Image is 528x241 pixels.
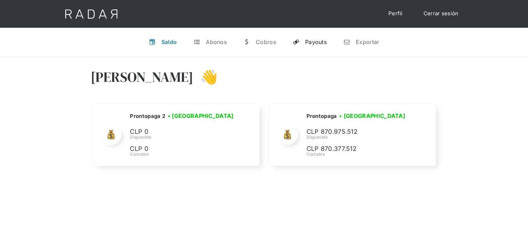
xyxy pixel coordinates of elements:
div: Cobros [256,38,276,45]
div: t [193,38,200,45]
div: v [149,38,156,45]
h2: Prontopaga 2 [130,113,165,120]
div: Saldo [161,38,177,45]
div: w [243,38,250,45]
div: y [293,38,300,45]
p: CLP 0 [130,127,234,137]
a: Cerrar sesión [417,7,466,20]
h3: [PERSON_NAME] [91,68,194,86]
div: n [343,38,350,45]
h3: • [GEOGRAPHIC_DATA] [168,112,234,120]
h3: • [GEOGRAPHIC_DATA] [339,112,405,120]
a: Perfil [382,7,410,20]
h2: Prontopaga [306,113,337,120]
div: Contable [306,151,410,157]
div: Disponible [130,134,236,140]
div: Disponible [306,134,410,140]
div: Exportar [356,38,379,45]
p: CLP 870.377.512 [306,144,410,154]
p: CLP 870.975.512 [306,127,410,137]
div: Abonos [206,38,227,45]
div: Payouts [305,38,327,45]
div: Contable [130,151,236,157]
p: CLP 0 [130,144,234,154]
h3: 👋 [193,68,218,86]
